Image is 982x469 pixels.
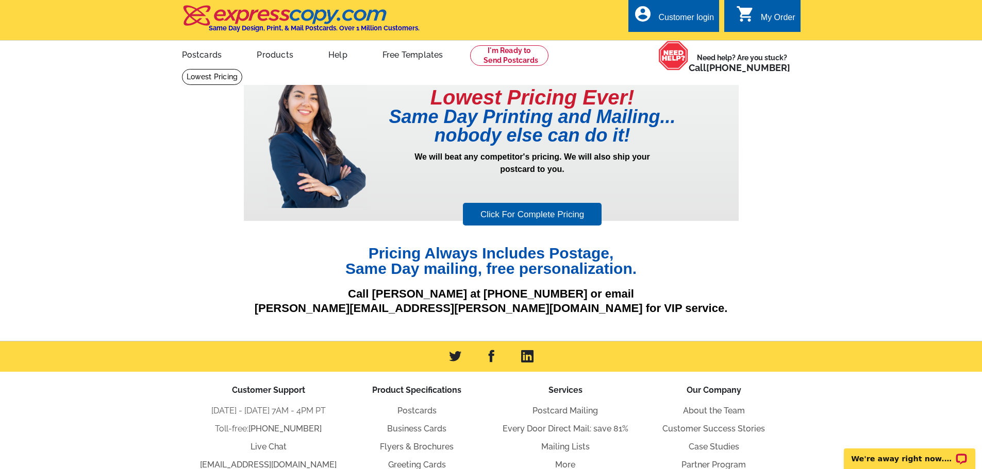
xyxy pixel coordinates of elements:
div: My Order [761,13,795,27]
a: Products [240,42,310,66]
h1: Lowest Pricing Ever! [368,87,697,108]
span: Services [548,385,582,395]
span: Need help? Are you stuck? [689,53,795,73]
a: account_circle Customer login [634,11,714,24]
div: Customer login [658,13,714,27]
a: Postcards [397,406,437,415]
a: Postcard Mailing [532,406,598,415]
i: account_circle [634,5,652,23]
a: Mailing Lists [541,442,590,451]
span: Customer Support [232,385,305,395]
h4: Same Day Design, Print, & Mail Postcards. Over 1 Million Customers. [209,24,420,32]
a: Click For Complete Pricing [463,203,602,226]
a: About the Team [683,406,745,415]
h1: Pricing Always Includes Postage, Same Day mailing, free personalization. [244,246,739,276]
h1: Same Day Printing and Mailing... nobody else can do it! [368,108,697,145]
li: Toll-free: [194,423,343,435]
p: We will beat any competitor's pricing. We will also ship your postcard to you. [368,151,697,201]
a: Postcards [165,42,239,66]
li: [DATE] - [DATE] 7AM - 4PM PT [194,405,343,417]
p: Call [PERSON_NAME] at [PHONE_NUMBER] or email [PERSON_NAME][EMAIL_ADDRESS][PERSON_NAME][DOMAIN_NA... [244,287,739,316]
a: Every Door Direct Mail: save 81% [503,424,628,433]
a: Live Chat [251,442,287,451]
a: [PHONE_NUMBER] [706,62,790,73]
a: Same Day Design, Print, & Mail Postcards. Over 1 Million Customers. [182,12,420,32]
img: help [658,41,689,71]
i: shopping_cart [736,5,755,23]
span: Our Company [687,385,741,395]
a: Flyers & Brochures [380,442,454,451]
iframe: LiveChat chat widget [837,437,982,469]
a: Help [312,42,364,66]
a: [PHONE_NUMBER] [248,424,322,433]
span: Call [689,62,790,73]
span: Product Specifications [372,385,461,395]
a: Case Studies [689,442,739,451]
a: Free Templates [366,42,460,66]
a: Business Cards [387,424,446,433]
img: prepricing-girl.png [267,68,367,208]
a: Customer Success Stories [662,424,765,433]
a: shopping_cart My Order [736,11,795,24]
